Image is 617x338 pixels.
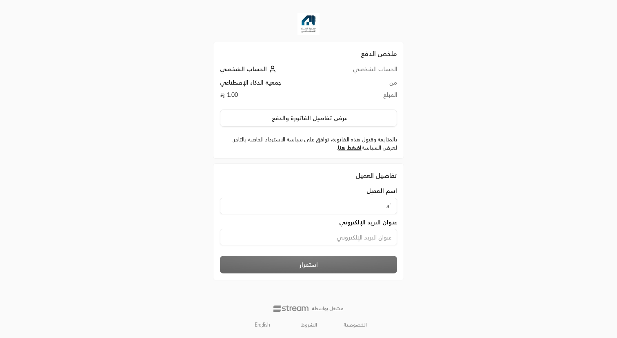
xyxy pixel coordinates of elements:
span: اسم العميل [366,187,397,195]
input: اسم العميل [220,198,397,214]
span: عنوان البريد الإلكتروني [339,218,397,226]
td: جمعية الذكاء الإصطناعي [220,78,323,91]
h2: ملخص الدفع [220,49,397,58]
p: مشغل بواسطة [312,305,344,312]
td: من [323,78,397,91]
a: اضغط هنا [338,144,362,151]
td: 1.00 [220,91,323,103]
td: المبلغ [323,91,397,103]
a: الحساب الشخصي [220,65,278,72]
button: عرض تفاصيل الفاتورة والدفع [220,110,397,127]
input: عنوان البريد الإلكتروني [220,229,397,245]
label: بالمتابعة وقبول هذه الفاتورة، توافق على سياسة الاسترداد الخاصة بالتاجر. لعرض السياسة . [220,136,397,152]
span: الحساب الشخصي [220,65,267,72]
td: الحساب الشخصي [323,65,397,78]
div: تفاصيل العميل [220,170,397,180]
a: الخصوصية [344,322,367,328]
a: English [250,318,275,331]
img: Company Logo [297,13,320,35]
a: الشروط [301,322,317,328]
